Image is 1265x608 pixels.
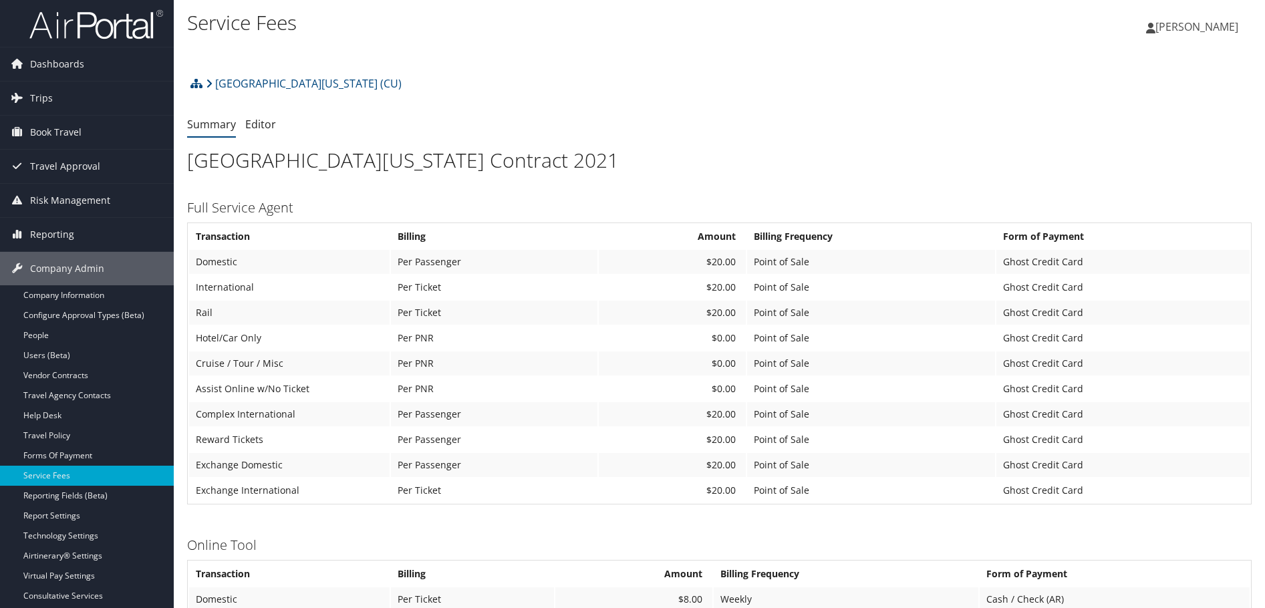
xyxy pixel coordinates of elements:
[189,224,390,249] th: Transaction
[30,116,82,149] span: Book Travel
[996,224,1250,249] th: Form of Payment
[189,377,390,401] td: Assist Online w/No Ticket
[30,150,100,183] span: Travel Approval
[599,224,746,249] th: Amount
[189,562,390,586] th: Transaction
[599,301,746,325] td: $20.00
[30,218,74,251] span: Reporting
[391,275,597,299] td: Per Ticket
[189,326,390,350] td: Hotel/Car Only
[391,478,597,502] td: Per Ticket
[30,252,104,285] span: Company Admin
[189,275,390,299] td: International
[599,275,746,299] td: $20.00
[599,402,746,426] td: $20.00
[30,82,53,115] span: Trips
[391,250,597,274] td: Per Passenger
[599,377,746,401] td: $0.00
[189,250,390,274] td: Domestic
[747,275,995,299] td: Point of Sale
[996,351,1250,375] td: Ghost Credit Card
[996,478,1250,502] td: Ghost Credit Card
[747,224,995,249] th: Billing Frequency
[747,478,995,502] td: Point of Sale
[996,402,1250,426] td: Ghost Credit Card
[189,428,390,452] td: Reward Tickets
[391,428,597,452] td: Per Passenger
[996,453,1250,477] td: Ghost Credit Card
[391,326,597,350] td: Per PNR
[187,9,897,37] h1: Service Fees
[555,562,712,586] th: Amount
[996,275,1250,299] td: Ghost Credit Card
[30,184,110,217] span: Risk Management
[747,428,995,452] td: Point of Sale
[391,377,597,401] td: Per PNR
[391,301,597,325] td: Per Ticket
[391,402,597,426] td: Per Passenger
[599,326,746,350] td: $0.00
[714,562,978,586] th: Billing Frequency
[187,146,1252,174] h1: [GEOGRAPHIC_DATA][US_STATE] Contract 2021
[747,377,995,401] td: Point of Sale
[747,326,995,350] td: Point of Sale
[747,402,995,426] td: Point of Sale
[1146,7,1252,47] a: [PERSON_NAME]
[747,250,995,274] td: Point of Sale
[391,562,554,586] th: Billing
[391,224,597,249] th: Billing
[996,326,1250,350] td: Ghost Credit Card
[189,351,390,375] td: Cruise / Tour / Misc
[189,301,390,325] td: Rail
[189,402,390,426] td: Complex International
[391,453,597,477] td: Per Passenger
[30,47,84,81] span: Dashboards
[187,536,1252,555] h3: Online Tool
[747,351,995,375] td: Point of Sale
[599,478,746,502] td: $20.00
[206,70,402,97] a: [GEOGRAPHIC_DATA][US_STATE] (CU)
[391,351,597,375] td: Per PNR
[187,198,1252,217] h3: Full Service Agent
[996,377,1250,401] td: Ghost Credit Card
[187,117,236,132] a: Summary
[189,453,390,477] td: Exchange Domestic
[189,478,390,502] td: Exchange International
[1155,19,1238,34] span: [PERSON_NAME]
[599,250,746,274] td: $20.00
[980,562,1250,586] th: Form of Payment
[599,428,746,452] td: $20.00
[996,250,1250,274] td: Ghost Credit Card
[599,453,746,477] td: $20.00
[29,9,163,40] img: airportal-logo.png
[599,351,746,375] td: $0.00
[996,301,1250,325] td: Ghost Credit Card
[747,453,995,477] td: Point of Sale
[747,301,995,325] td: Point of Sale
[245,117,276,132] a: Editor
[996,428,1250,452] td: Ghost Credit Card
